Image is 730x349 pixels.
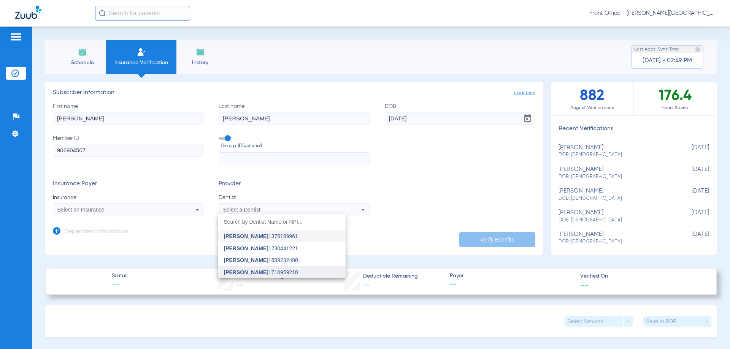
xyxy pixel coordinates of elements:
[224,234,298,239] span: 1376169961
[224,269,268,275] span: [PERSON_NAME]
[224,257,298,263] span: 1689232480
[224,233,268,239] span: [PERSON_NAME]
[692,313,730,349] iframe: Chat Widget
[218,214,346,230] input: dropdown search
[224,246,298,251] span: 1730441221
[224,245,268,251] span: [PERSON_NAME]
[224,270,298,275] span: 1710959218
[224,257,268,263] span: [PERSON_NAME]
